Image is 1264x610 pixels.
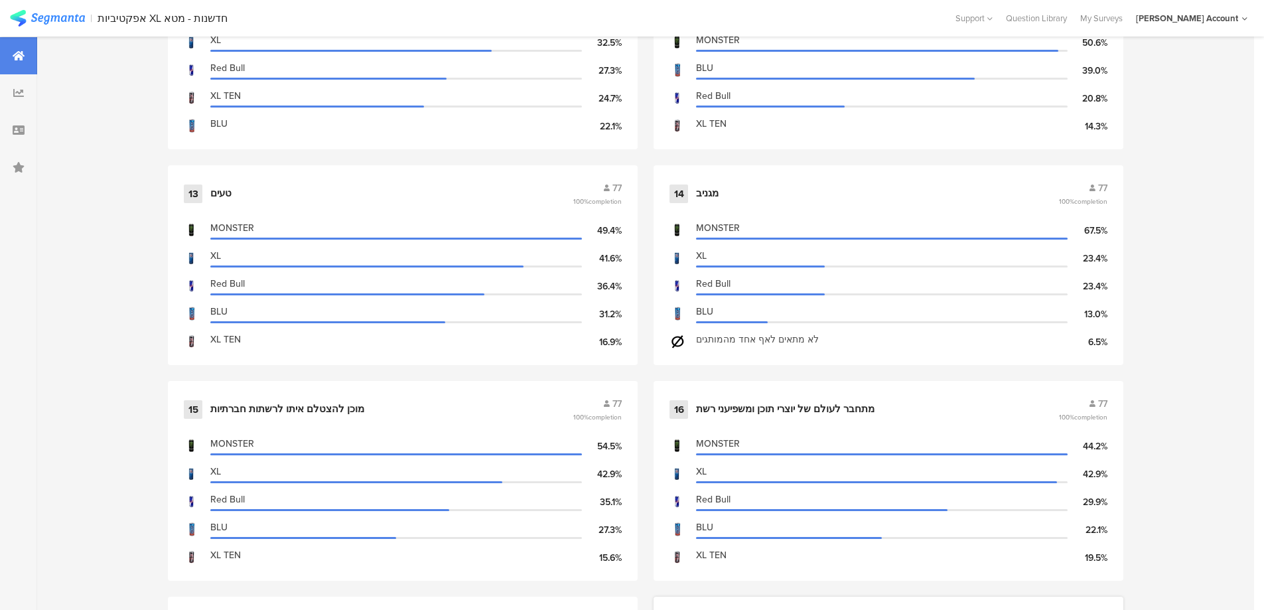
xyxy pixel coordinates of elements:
[184,250,200,266] img: d3718dnoaommpf.cloudfront.net%2Fitem%2F4d63bf0da4916fed43da.jpg
[1068,252,1107,266] div: 23.4%
[582,279,622,293] div: 36.4%
[184,438,200,454] img: d3718dnoaommpf.cloudfront.net%2Fitem%2F72cab89d6c5a341f398a.jpg
[210,249,221,263] span: XL
[669,90,685,106] img: d3718dnoaommpf.cloudfront.net%2Fitem%2F37095b913029d782123a.jpg
[210,403,364,416] div: מוכן להצטלם איתו לרשתות חברתיות
[184,90,200,106] img: d3718dnoaommpf.cloudfront.net%2Fitem%2F27ee814769c2f30f4d81.jpg
[669,222,685,238] img: d3718dnoaommpf.cloudfront.net%2Fitem%2F72cab89d6c5a341f398a.jpg
[696,548,727,562] span: XL TEN
[1068,307,1107,321] div: 13.0%
[582,335,622,349] div: 16.9%
[1068,551,1107,565] div: 19.5%
[669,438,685,454] img: d3718dnoaommpf.cloudfront.net%2Fitem%2F72cab89d6c5a341f398a.jpg
[184,185,202,203] div: 13
[210,117,228,131] span: BLU
[1074,12,1129,25] a: My Surveys
[696,61,713,75] span: BLU
[1068,36,1107,50] div: 50.6%
[589,196,622,206] span: completion
[582,224,622,238] div: 49.4%
[98,12,228,25] div: אפקטיביות XL חדשנות - מטא
[184,118,200,134] img: d3718dnoaommpf.cloudfront.net%2Fitem%2Fba9c838ef438b5e56b8b.jpg
[955,8,993,29] div: Support
[669,494,685,510] img: d3718dnoaommpf.cloudfront.net%2Fitem%2F37095b913029d782123a.jpg
[669,250,685,266] img: d3718dnoaommpf.cloudfront.net%2Fitem%2F4d63bf0da4916fed43da.jpg
[10,10,85,27] img: segmanta logo
[210,520,228,534] span: BLU
[210,465,221,479] span: XL
[1059,412,1107,422] span: 100%
[1074,196,1107,206] span: completion
[696,305,713,319] span: BLU
[582,92,622,106] div: 24.7%
[1136,12,1238,25] div: [PERSON_NAME] Account
[1068,279,1107,293] div: 23.4%
[1068,495,1107,509] div: 29.9%
[669,400,688,419] div: 16
[184,62,200,78] img: d3718dnoaommpf.cloudfront.net%2Fitem%2F37095b913029d782123a.jpg
[184,278,200,294] img: d3718dnoaommpf.cloudfront.net%2Fitem%2F37095b913029d782123a.jpg
[582,64,622,78] div: 27.3%
[210,33,221,47] span: XL
[612,397,622,411] span: 77
[1074,412,1107,422] span: completion
[669,522,685,538] img: d3718dnoaommpf.cloudfront.net%2Fitem%2Fba9c838ef438b5e56b8b.jpg
[669,278,685,294] img: d3718dnoaommpf.cloudfront.net%2Fitem%2F37095b913029d782123a.jpg
[696,33,740,47] span: MONSTER
[612,181,622,195] span: 77
[210,221,254,235] span: MONSTER
[184,400,202,419] div: 15
[1068,64,1107,78] div: 39.0%
[582,523,622,537] div: 27.3%
[573,196,622,206] span: 100%
[210,89,241,103] span: XL TEN
[184,35,200,50] img: d3718dnoaommpf.cloudfront.net%2Fitem%2F4d63bf0da4916fed43da.jpg
[696,277,731,291] span: Red Bull
[90,11,92,26] div: |
[1068,224,1107,238] div: 67.5%
[1068,523,1107,537] div: 22.1%
[210,187,232,200] div: טעים
[184,522,200,538] img: d3718dnoaommpf.cloudfront.net%2Fitem%2Fba9c838ef438b5e56b8b.jpg
[184,466,200,482] img: d3718dnoaommpf.cloudfront.net%2Fitem%2F4d63bf0da4916fed43da.jpg
[582,119,622,133] div: 22.1%
[582,252,622,266] div: 41.6%
[669,35,685,50] img: d3718dnoaommpf.cloudfront.net%2Fitem%2F72cab89d6c5a341f398a.jpg
[999,12,1074,25] a: Question Library
[669,62,685,78] img: d3718dnoaommpf.cloudfront.net%2Fitem%2Fba9c838ef438b5e56b8b.jpg
[696,249,707,263] span: XL
[1098,181,1107,195] span: 77
[696,187,719,200] div: מגניב
[1068,439,1107,453] div: 44.2%
[582,307,622,321] div: 31.2%
[1098,397,1107,411] span: 77
[696,117,727,131] span: XL TEN
[210,437,254,451] span: MONSTER
[210,493,245,506] span: Red Bull
[1068,119,1107,133] div: 14.3%
[696,493,731,506] span: Red Bull
[184,222,200,238] img: d3718dnoaommpf.cloudfront.net%2Fitem%2F72cab89d6c5a341f398a.jpg
[184,334,200,350] img: d3718dnoaommpf.cloudfront.net%2Fitem%2F27ee814769c2f30f4d81.jpg
[589,412,622,422] span: completion
[1059,196,1107,206] span: 100%
[210,61,245,75] span: Red Bull
[573,412,622,422] span: 100%
[210,333,241,346] span: XL TEN
[582,551,622,565] div: 15.6%
[696,437,740,451] span: MONSTER
[669,550,685,566] img: d3718dnoaommpf.cloudfront.net%2Fitem%2F27ee814769c2f30f4d81.jpg
[210,305,228,319] span: BLU
[1068,467,1107,481] div: 42.9%
[669,118,685,134] img: d3718dnoaommpf.cloudfront.net%2Fitem%2F27ee814769c2f30f4d81.jpg
[184,494,200,510] img: d3718dnoaommpf.cloudfront.net%2Fitem%2F37095b913029d782123a.jpg
[582,495,622,509] div: 35.1%
[669,306,685,322] img: d3718dnoaommpf.cloudfront.net%2Fitem%2Fba9c838ef438b5e56b8b.jpg
[582,467,622,481] div: 42.9%
[669,334,685,350] img: d3718dnoaommpf.cloudfront.net%2Fitem%2F72b7f99de4cd5b3d7195.png
[1068,335,1107,349] div: 6.5%
[210,277,245,291] span: Red Bull
[696,221,740,235] span: MONSTER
